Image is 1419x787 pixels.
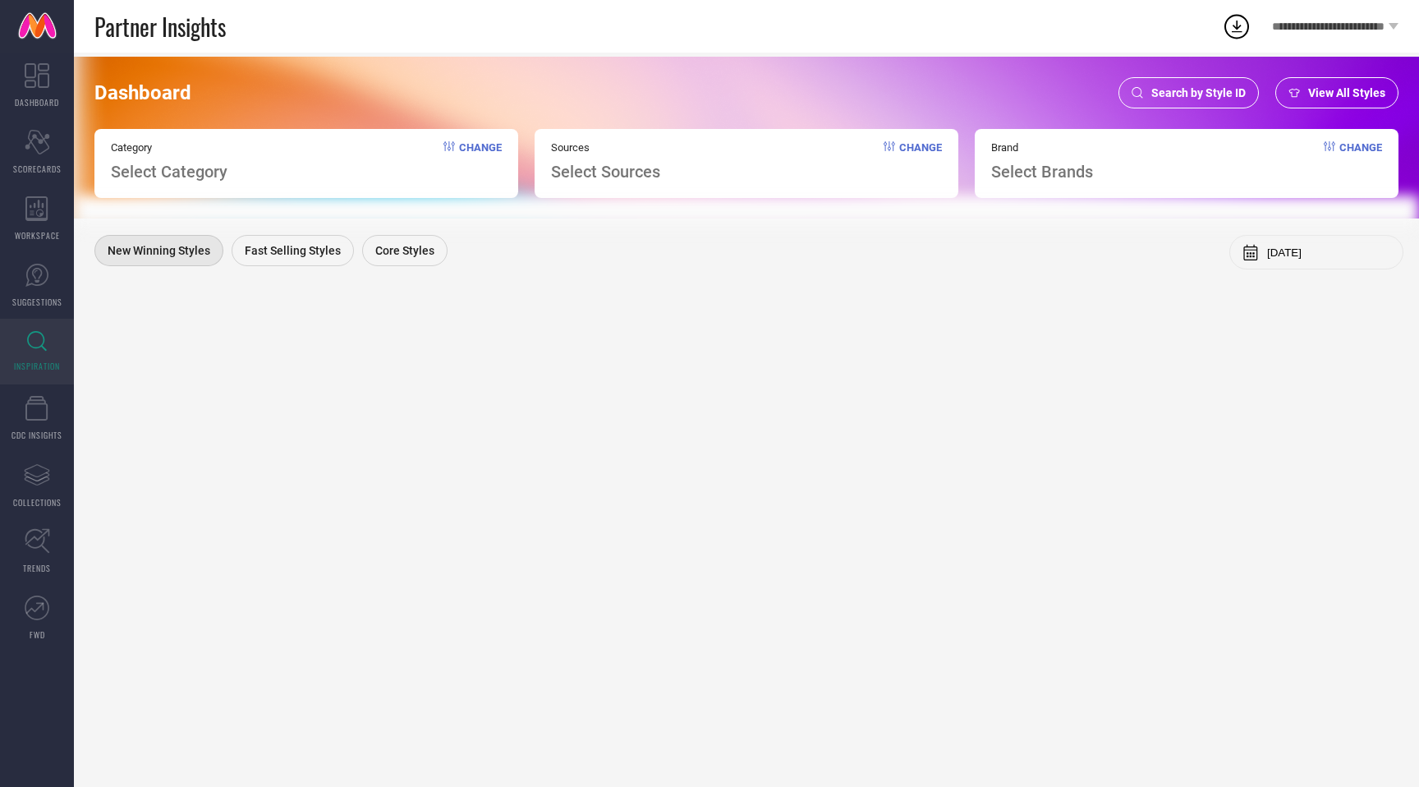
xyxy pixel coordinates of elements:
span: SUGGESTIONS [12,296,62,308]
span: Select Category [111,162,227,182]
span: Dashboard [94,81,191,104]
span: Search by Style ID [1151,86,1246,99]
div: Open download list [1222,12,1251,41]
span: FWD [30,628,45,641]
span: View All Styles [1308,86,1385,99]
span: CDC INSIGHTS [11,429,62,441]
span: Fast Selling Styles [245,244,341,257]
span: DASHBOARD [15,96,59,108]
span: Select Sources [551,162,660,182]
span: TRENDS [23,562,51,574]
span: Change [459,141,502,182]
span: WORKSPACE [15,229,60,242]
input: Select month [1267,246,1390,259]
span: Select Brands [991,162,1093,182]
span: Change [1339,141,1382,182]
span: Change [899,141,942,182]
span: Brand [991,141,1093,154]
span: Category [111,141,227,154]
span: INSPIRATION [14,360,60,372]
span: SCORECARDS [13,163,62,175]
span: Sources [551,141,660,154]
span: Core Styles [375,244,434,257]
span: New Winning Styles [108,244,210,257]
span: COLLECTIONS [13,496,62,509]
span: Partner Insights [94,10,226,44]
